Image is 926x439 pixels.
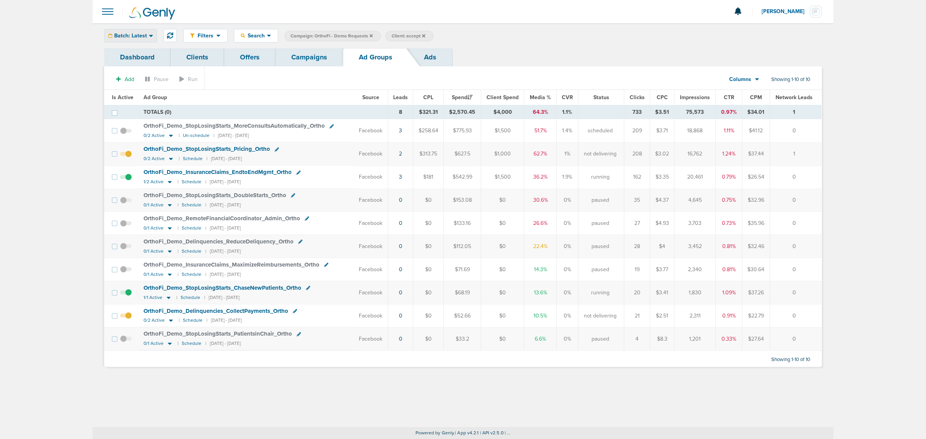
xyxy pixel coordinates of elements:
td: Facebook [354,142,388,165]
span: OrthoFi_ Demo_ StopLosingStarts_ PatientsinChair_ Ortho [144,330,292,337]
span: OrthoFi_ Demo_ StopLosingStarts_ DoubleStarts_ Ortho [144,192,286,199]
td: $0 [413,304,444,328]
span: OrthoFi_ Demo_ InsuranceClaims_ MaximizeReimbursements_ Ortho [144,261,319,268]
td: 1 [770,105,821,119]
span: Status [593,94,609,101]
a: Campaigns [275,48,343,66]
a: 0 [399,336,402,342]
span: not delivering [584,150,617,158]
td: 0.81% [716,235,742,258]
td: 1.1% [556,105,578,119]
span: Media % [530,94,551,101]
span: paused [591,335,609,343]
td: $52.66 [444,304,481,328]
td: 0.91% [716,304,742,328]
td: 20 [624,281,650,304]
td: 162 [624,165,650,189]
span: Client: accept [392,33,425,39]
small: | [DATE] - [DATE] [205,248,241,254]
td: $37.26 [742,281,770,304]
span: OrthoFi_ Demo_ InsuranceClaims_ EndtoEndMgmt_ Ortho [144,169,292,176]
small: Schedule [182,225,201,231]
small: Schedule [182,179,201,185]
td: 0% [556,281,578,304]
span: [PERSON_NAME] [762,9,810,14]
td: $33.2 [444,327,481,350]
span: running [591,173,610,181]
small: | [DATE] - [DATE] [206,317,242,323]
span: Ad Group [144,94,167,101]
td: $313.75 [413,142,444,165]
small: | [176,295,177,301]
td: 27 [624,212,650,235]
span: 1/2 Active [144,179,164,185]
td: 22.4% [524,235,556,258]
td: Facebook [354,189,388,212]
span: CVR [562,94,573,101]
td: 0% [556,212,578,235]
td: 1.4% [556,119,578,142]
td: $775.93 [444,119,481,142]
a: Dashboard [104,48,171,66]
td: 19 [624,258,650,281]
span: Impressions [680,94,710,101]
td: $321.31 [413,105,444,119]
td: $3.41 [650,281,674,304]
small: Schedule [182,248,201,254]
td: $1,500 [481,119,524,142]
td: 208 [624,142,650,165]
td: $34.01 [742,105,770,119]
td: 36.2% [524,165,556,189]
td: $542.99 [444,165,481,189]
td: 1% [556,142,578,165]
td: $3.35 [650,165,674,189]
a: 0 [399,220,402,226]
a: 0 [399,266,402,273]
small: | [DATE] - [DATE] [205,225,241,231]
td: $3.51 [650,105,674,119]
td: Facebook [354,281,388,304]
td: 0% [556,327,578,350]
td: 0.81% [716,258,742,281]
td: 4 [624,327,650,350]
td: 0.75% [716,189,742,212]
small: | [177,341,178,346]
td: $71.69 [444,258,481,281]
td: $27.64 [742,327,770,350]
td: $4,000 [481,105,524,119]
span: | ... [505,430,511,436]
td: $8.3 [650,327,674,350]
span: 1/1 Active [144,295,162,301]
a: 2 [399,150,402,157]
td: $0 [481,235,524,258]
td: 1,830 [674,281,716,304]
td: $0 [481,258,524,281]
small: Schedule [181,295,200,301]
span: Search [245,32,267,39]
td: 1.9% [556,165,578,189]
td: 18,868 [674,119,716,142]
td: 0% [556,235,578,258]
td: $3.77 [650,258,674,281]
td: $133.16 [444,212,481,235]
td: Facebook [354,304,388,328]
td: $22.79 [742,304,770,328]
td: 3,703 [674,212,716,235]
p: Powered by Genly. [93,430,833,436]
td: 0 [770,212,821,235]
td: $2.51 [650,304,674,328]
td: $181 [413,165,444,189]
td: $0 [481,281,524,304]
td: $627.5 [444,142,481,165]
td: TOTALS (0) [139,105,388,119]
span: Spend [452,94,473,101]
span: OrthoFi_ Demo_ Delinquencies_ ReduceDeliquency_ Ortho [144,238,294,245]
span: paused [591,196,609,204]
span: Network Leads [776,94,813,101]
small: Schedule [182,272,201,277]
span: Showing 1-10 of 10 [771,76,810,83]
small: | [177,225,178,231]
span: Batch: Latest [114,33,147,39]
